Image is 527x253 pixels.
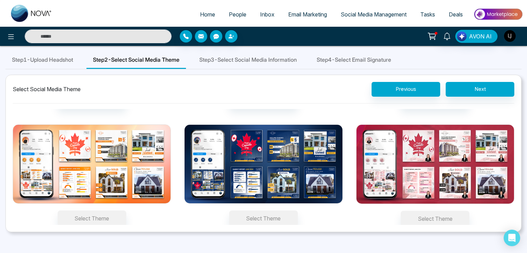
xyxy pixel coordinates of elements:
[457,32,467,41] img: Lead Flow
[222,8,253,21] a: People
[184,124,342,204] img: Blue Pallet
[401,211,469,227] button: Pink Pallet
[253,8,281,21] a: Inbox
[317,56,391,64] span: Step 4 - Select Email Signature
[229,210,298,226] button: Blue Pallet
[504,30,516,42] img: User Avatar
[281,8,334,21] a: Email Marketing
[469,32,492,40] span: AVON AI
[200,11,215,18] span: Home
[13,85,81,93] div: Select Social Media Theme
[193,8,222,21] a: Home
[229,11,246,18] span: People
[356,124,514,204] img: Pink Pallet
[334,8,413,21] a: Social Media Management
[288,11,327,18] span: Email Marketing
[12,56,73,64] span: Step 1 - Upload Headshot
[420,11,435,18] span: Tasks
[455,30,497,43] button: AVON AI
[446,82,514,97] button: Next
[260,11,274,18] span: Inbox
[93,56,179,64] span: Step 2 - Select Social Media Theme
[442,8,470,21] a: Deals
[372,82,440,97] button: Previous
[11,5,52,22] img: Nova CRM Logo
[413,8,442,21] a: Tasks
[13,124,171,204] img: Orange Pallet
[58,210,126,226] button: Orange Pallet
[341,11,407,18] span: Social Media Management
[473,7,523,22] img: Market-place.gif
[449,11,463,18] span: Deals
[199,56,297,64] span: Step 3 - Select Social Media Information
[504,230,520,246] div: Open Intercom Messenger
